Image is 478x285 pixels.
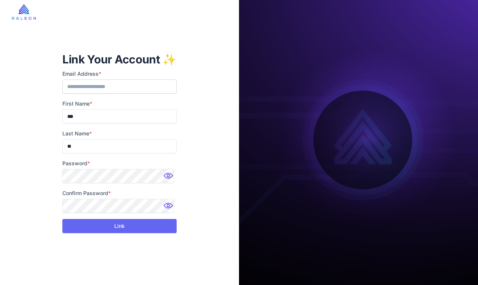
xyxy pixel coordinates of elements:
label: First Name [62,100,177,108]
label: Last Name [62,129,177,138]
img: Password hidden [162,200,177,215]
label: Password [62,159,177,167]
img: raleon-logo-whitebg.9aac0268.jpg [12,4,36,20]
label: Email Address [62,70,177,78]
label: Confirm Password [62,189,177,197]
button: Link [62,219,177,233]
h1: Link Your Account ✨ [62,52,177,67]
img: Password hidden [162,170,177,185]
